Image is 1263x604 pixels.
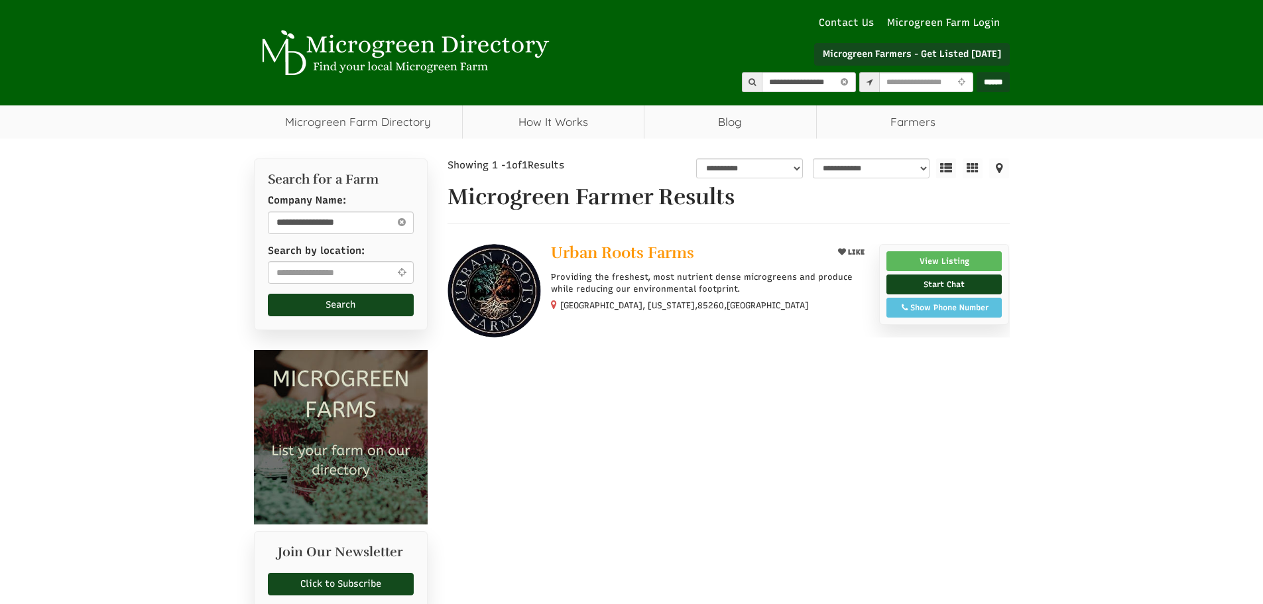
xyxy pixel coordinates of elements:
[551,271,869,295] p: Providing the freshest, most nutrient dense microgreens and produce while reducing our environmen...
[506,159,512,171] span: 1
[522,159,528,171] span: 1
[268,194,346,208] label: Company Name:
[448,244,541,337] img: Urban Roots Farms
[696,158,803,178] select: overall_rating_filter-1
[268,294,414,316] button: Search
[833,244,869,261] button: LIKE
[268,545,414,566] h2: Join Our Newsletter
[268,172,414,187] h2: Search for a Farm
[812,16,880,30] a: Contact Us
[846,248,865,257] span: LIKE
[560,300,809,310] small: [GEOGRAPHIC_DATA], [US_STATE], ,
[254,30,552,76] img: Microgreen Directory
[894,302,995,314] div: Show Phone Number
[955,78,969,87] i: Use Current Location
[886,251,1002,271] a: View Listing
[394,267,409,277] i: Use Current Location
[817,105,1010,139] span: Farmers
[887,16,1006,30] a: Microgreen Farm Login
[551,243,694,263] span: Urban Roots Farms
[254,105,463,139] a: Microgreen Farm Directory
[448,185,1010,210] h1: Microgreen Farmer Results
[886,274,1002,294] a: Start Chat
[644,105,816,139] a: Blog
[268,573,414,595] a: Click to Subscribe
[727,300,809,312] span: [GEOGRAPHIC_DATA]
[268,244,365,258] label: Search by location:
[697,300,724,312] span: 85260
[551,244,822,265] a: Urban Roots Farms
[463,105,644,139] a: How It Works
[448,158,634,172] div: Showing 1 - of Results
[813,158,930,178] select: sortbox-1
[814,43,1010,66] a: Microgreen Farmers - Get Listed [DATE]
[254,350,428,524] img: Microgreen Farms list your microgreen farm today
